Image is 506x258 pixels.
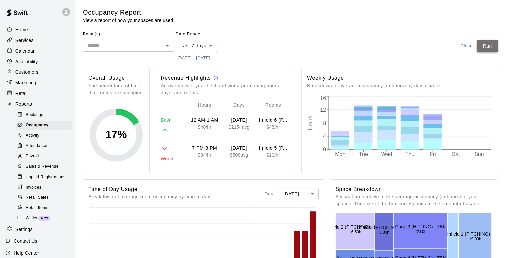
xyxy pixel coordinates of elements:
[14,238,37,244] p: Contact Us
[213,76,218,80] svg: Revenue calculations are estimates and should only be used to identify trends. Some discrepancies...
[38,216,50,220] span: New
[15,48,35,54] p: Calendar
[15,90,28,97] p: Retail
[16,151,75,162] a: Payroll
[16,141,75,151] a: Attendance
[83,17,173,24] p: View a report of how your spaces are used
[323,147,326,152] tspan: 0
[470,237,482,241] text: 19.00h
[161,117,187,123] p: Best
[256,117,290,124] p: Infield 6 (PITCHING, FIELDING, CATCHING) - TBK
[307,74,492,82] h6: Weekly Usage
[15,69,38,75] p: Customers
[161,82,290,96] p: An overview of your best and worst performing hours, days, and rooms
[222,124,256,130] p: $ 1154 avg
[380,230,390,235] text: 8.00h
[323,134,326,139] tspan: 4
[16,203,72,213] div: Retail Items
[222,145,256,152] p: [DATE]
[15,226,33,233] p: Settings
[264,191,273,197] p: Day
[14,250,39,256] p: Help Center
[307,82,492,89] p: Breakdown of average occupancy (in hours) by day of week
[335,151,345,157] tspan: Mon
[16,193,72,202] div: Retail Sales
[176,53,212,63] button: [DATE] - [DATE]
[16,173,72,182] div: Unpaid Registrations
[16,213,75,223] a: WalletNew
[327,224,383,230] text: Infield 2 (PITCHING) - TBK
[163,41,172,50] button: Open
[222,152,256,158] p: $ 508 avg
[5,46,70,56] a: Calendar
[356,225,413,230] text: Infield 3 (PITCHING) - TBK
[176,40,217,52] div: Last 7 days
[16,203,75,213] a: Retail Items
[187,145,222,152] p: 7 PM-8 PM
[477,40,498,52] button: Run
[26,184,41,191] span: Invoices
[222,102,256,109] p: Days
[26,194,49,201] span: Retail Sales
[405,151,415,157] tspan: Thu
[279,188,319,200] div: [DATE]
[16,193,75,203] a: Retail Sales
[474,151,484,157] tspan: Sun
[308,116,313,130] tspan: Hours
[5,57,70,66] a: Availability
[5,67,70,77] a: Customers
[16,162,75,172] a: Sales & Revenue
[26,112,43,118] span: Bookings
[335,193,492,207] p: A visual breakdown of the average occupancy (in hours) of your spaces. The size of the box corres...
[187,152,222,158] p: $ 34 /hr
[5,88,70,98] a: Retail
[26,143,47,149] span: Attendance
[88,185,210,193] h6: Time of Day Usage
[5,224,70,234] a: Settings
[359,151,368,157] tspan: Tue
[16,110,75,120] a: Bookings
[323,120,326,126] tspan: 8
[5,99,70,109] a: Reports
[15,58,38,65] p: Availability
[83,8,173,17] h5: Occupancy Report
[161,155,187,162] p: Worst
[26,132,39,139] span: Activity
[16,121,72,130] div: Occupancy
[16,152,72,161] div: Payroll
[83,29,174,40] span: Room(s)
[256,102,290,109] p: Rooms
[5,25,70,35] div: Home
[16,110,72,120] div: Bookings
[430,151,436,157] tspan: Fri
[5,78,70,88] a: Marketing
[16,183,72,192] div: Invoices
[26,163,59,170] span: Sales & Revenue
[187,102,222,109] p: Hours
[26,122,48,129] span: Occupancy
[187,117,222,124] p: 12 AM-1 AM
[256,145,290,152] p: Infield 5 (PITCHING, FIELDING, CATCHING) - TBK
[5,35,70,45] a: Services
[15,101,32,107] p: Reports
[455,40,477,52] button: Clear
[335,185,492,193] h6: Space Breakdown
[256,152,290,158] p: $ 19 /hr
[26,153,39,160] span: Payroll
[448,231,504,237] text: Infield 1 (PITCHING) - TBK
[381,151,392,157] tspan: Wed
[16,182,75,193] a: Invoices
[415,229,427,234] text: 22.00h
[88,82,144,96] p: The percentage of time that rooms are occupied
[395,224,446,229] text: Cage 3 (HITTING) - TBK
[452,151,460,157] tspan: Sat
[15,37,34,44] p: Services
